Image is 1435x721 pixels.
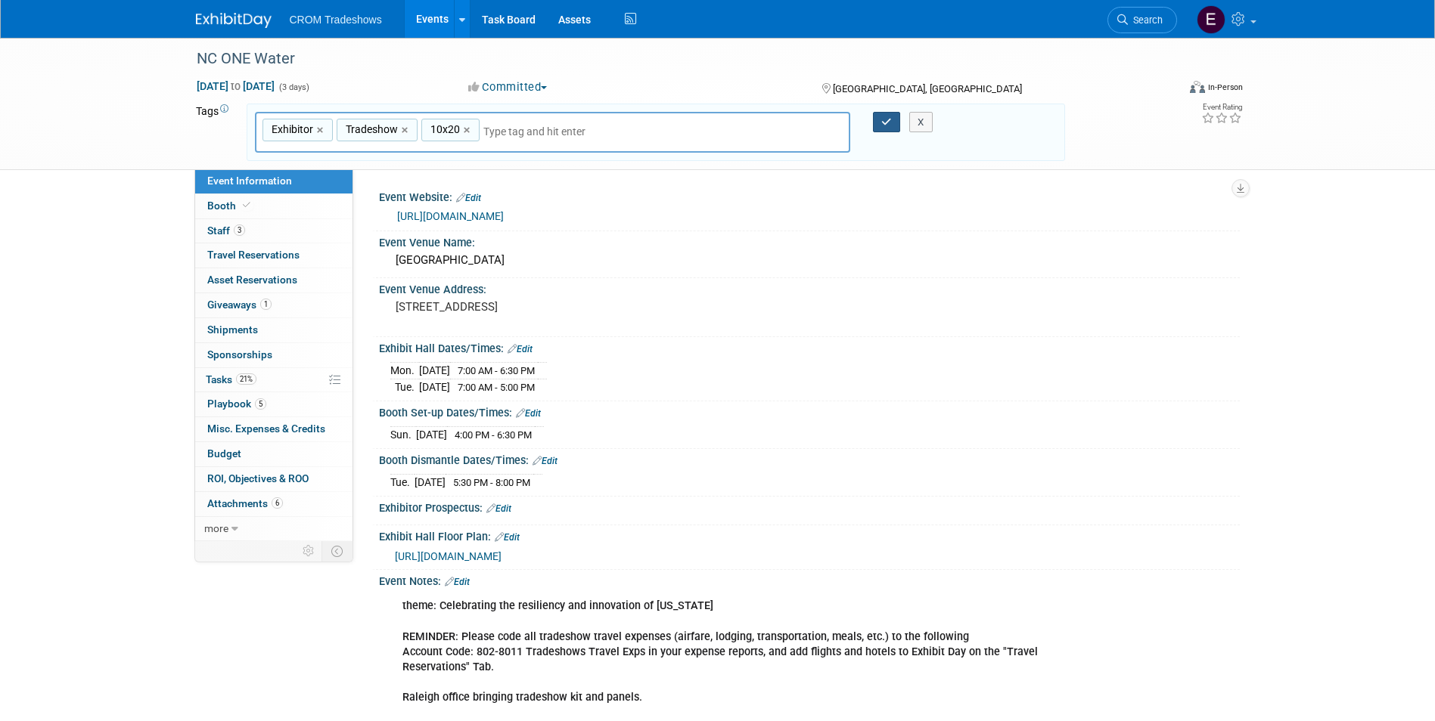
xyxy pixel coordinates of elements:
a: Giveaways1 [195,293,353,317]
td: [DATE] [419,379,450,395]
span: CROM Tradeshows [290,14,382,26]
a: Booth [195,194,353,218]
td: [DATE] [415,475,446,490]
a: Edit [495,532,520,543]
span: 21% [236,373,256,385]
td: Mon. [390,363,419,379]
div: Booth Set-up Dates/Times: [379,401,1240,421]
td: Personalize Event Tab Strip [296,541,322,561]
a: Edit [516,408,541,419]
a: Event Information [195,169,353,193]
td: [DATE] [416,427,447,443]
div: Event Notes: [379,570,1240,589]
a: Edit [486,503,511,514]
span: 1 [260,299,272,310]
a: Tasks21% [195,368,353,392]
span: (3 days) [278,82,309,92]
span: Sponsorships [207,348,272,360]
a: [URL][DOMAIN_NAME] [395,550,502,562]
span: Event Information [207,175,292,187]
a: × [464,122,474,139]
div: Booth Dismantle Dates/Times: [379,449,1240,469]
button: Committed [463,79,553,95]
a: Misc. Expenses & Credits [195,417,353,441]
span: 7:00 AM - 6:30 PM [458,365,535,376]
span: to [228,80,243,92]
span: Playbook [207,398,266,410]
div: Event Format [1088,79,1244,101]
span: [DATE] [DATE] [196,79,275,93]
a: Attachments6 [195,492,353,516]
b: Raleigh office bringing tradeshow kit and panels. [402,691,642,704]
a: Sponsorships [195,343,353,367]
a: more [195,517,353,541]
div: Event Venue Name: [379,231,1240,250]
div: [GEOGRAPHIC_DATA] [390,249,1228,272]
b: theme: Celebrating the resiliency and innovation of [US_STATE] [402,599,713,612]
a: × [317,122,327,139]
span: 7:00 AM - 5:00 PM [458,382,535,393]
span: ROI, Objectives & ROO [207,472,309,484]
span: 4:00 PM - 6:30 PM [455,429,532,441]
a: Asset Reservations [195,268,353,292]
span: Giveaways [207,299,272,311]
a: × [402,122,412,139]
div: Exhibit Hall Dates/Times: [379,337,1240,357]
a: Edit [533,456,558,466]
a: Search [1107,7,1177,33]
span: 3 [234,224,245,236]
a: Budget [195,442,353,466]
span: Exhibitor [269,122,313,137]
span: Misc. Expenses & Credits [207,422,325,435]
span: 6 [272,497,283,509]
span: 5:30 PM - 8:00 PM [453,477,530,488]
div: In-Person [1207,82,1243,93]
span: Shipments [207,323,258,336]
span: more [204,522,228,534]
span: [GEOGRAPHIC_DATA], [GEOGRAPHIC_DATA] [833,83,1022,94]
td: Tue. [390,475,415,490]
div: Event Website: [379,186,1240,206]
button: X [909,112,933,133]
span: 10x20 [427,122,460,137]
a: Playbook5 [195,392,353,416]
i: Booth reservation complete [243,201,250,209]
span: Tasks [206,373,256,385]
span: Attachments [207,497,283,509]
td: Sun. [390,427,416,443]
a: Shipments [195,318,353,342]
a: Travel Reservations [195,243,353,268]
a: Edit [508,344,533,354]
td: [DATE] [419,363,450,379]
b: REMINDER: Please code all tradeshow travel expenses (airfare, lodging, transportation, meals, etc... [402,630,1038,673]
span: 5 [255,398,266,410]
span: Booth [207,200,253,212]
span: Asset Reservations [207,274,297,286]
div: NC ONE Water [191,45,1154,73]
span: Staff [207,224,245,237]
span: Tradeshow [343,122,398,137]
span: Budget [207,447,241,460]
div: Event Venue Address: [379,278,1240,297]
div: Exhibitor Prospectus: [379,497,1240,516]
img: Format-Inperson.png [1190,81,1205,93]
img: ExhibitDay [196,13,272,28]
a: Edit [445,577,470,587]
a: ROI, Objectives & ROO [195,467,353,491]
div: Exhibit Hall Floor Plan: [379,525,1240,545]
pre: [STREET_ADDRESS] [396,300,721,314]
td: Tue. [390,379,419,395]
div: Event Rating [1201,104,1242,111]
td: Toggle Event Tabs [321,541,353,561]
span: Travel Reservations [207,249,300,261]
img: Emily Williams [1197,5,1225,34]
input: Type tag and hit enter [483,124,695,139]
td: Tags [196,104,233,162]
a: Staff3 [195,219,353,243]
a: Edit [456,193,481,203]
span: Search [1128,14,1163,26]
a: [URL][DOMAIN_NAME] [397,210,504,222]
